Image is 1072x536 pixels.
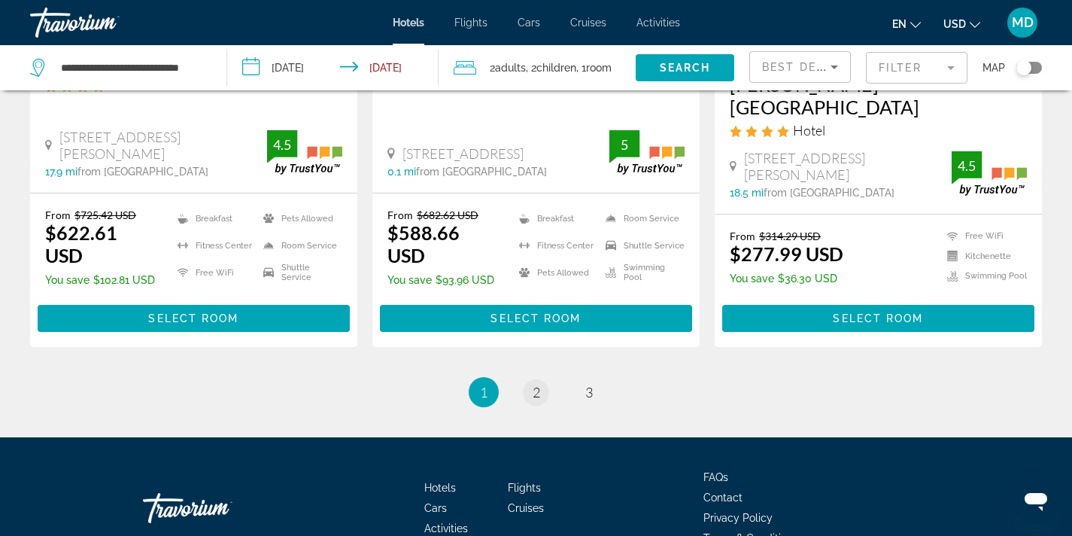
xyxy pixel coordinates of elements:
[512,263,598,282] li: Pets Allowed
[74,209,136,221] del: $725.42 USD
[609,130,685,175] img: trustyou-badge.svg
[943,18,966,30] span: USD
[1005,61,1042,75] button: Toggle map
[417,209,478,221] del: $682.62 USD
[952,157,982,175] div: 4.5
[508,502,544,514] a: Cruises
[387,221,460,266] ins: $588.66 USD
[943,13,980,35] button: Change currency
[77,166,208,178] span: from [GEOGRAPHIC_DATA]
[170,263,257,282] li: Free WiFi
[512,209,598,228] li: Breakfast
[1012,476,1060,524] iframe: Button to launch messaging window
[387,209,413,221] span: From
[833,312,923,324] span: Select Room
[730,273,774,285] span: You save
[416,166,547,178] span: from [GEOGRAPHIC_DATA]
[940,250,1027,263] li: Kitchenette
[636,54,734,81] button: Search
[38,305,350,332] button: Select Room
[45,274,159,286] p: $102.81 USD
[730,273,843,285] p: $36.30 USD
[30,3,181,42] a: Travorium
[454,17,487,29] a: Flights
[490,312,581,324] span: Select Room
[609,136,639,154] div: 5
[143,486,293,531] a: Travorium
[570,17,606,29] a: Cruises
[393,17,424,29] a: Hotels
[1012,15,1034,30] span: MD
[703,512,773,524] a: Privacy Policy
[45,166,77,178] span: 17.9 mi
[402,145,524,162] span: [STREET_ADDRESS]
[585,384,593,400] span: 3
[730,230,755,242] span: From
[940,270,1027,283] li: Swimming Pool
[170,236,257,255] li: Fitness Center
[793,122,825,139] span: Hotel
[256,209,342,228] li: Pets Allowed
[170,209,257,228] li: Breakfast
[762,58,838,76] mat-select: Sort by
[480,384,487,400] span: 1
[586,62,612,74] span: Room
[227,45,439,90] button: Check-in date: Sep 26, 2025 Check-out date: Sep 28, 2025
[730,242,843,265] ins: $277.99 USD
[512,236,598,255] li: Fitness Center
[866,51,967,84] button: Filter
[518,17,540,29] a: Cars
[730,122,1027,139] div: 4 star Hotel
[703,471,728,483] a: FAQs
[267,136,297,154] div: 4.5
[45,274,90,286] span: You save
[636,17,680,29] a: Activities
[536,62,576,74] span: Children
[703,492,743,504] a: Contact
[256,236,342,255] li: Room Service
[59,129,267,162] span: [STREET_ADDRESS][PERSON_NAME]
[952,151,1027,196] img: trustyou-badge.svg
[598,263,685,282] li: Swimming Pool
[508,482,541,494] a: Flights
[660,62,711,74] span: Search
[722,305,1034,332] button: Select Room
[730,187,764,199] span: 18.5 mi
[744,150,952,183] span: [STREET_ADDRESS][PERSON_NAME]
[424,502,447,514] a: Cars
[598,209,685,228] li: Room Service
[490,57,526,78] span: 2
[1003,7,1042,38] button: User Menu
[495,62,526,74] span: Adults
[387,166,416,178] span: 0.1 mi
[892,13,921,35] button: Change language
[982,57,1005,78] span: Map
[38,309,350,325] a: Select Room
[598,236,685,255] li: Shuttle Service
[45,221,117,266] ins: $622.61 USD
[30,377,1042,407] nav: Pagination
[762,61,840,73] span: Best Deals
[380,305,692,332] button: Select Room
[759,230,821,242] del: $314.29 USD
[526,57,576,78] span: , 2
[439,45,636,90] button: Travelers: 2 adults, 2 children
[45,209,71,221] span: From
[424,522,468,534] a: Activities
[380,309,692,325] a: Select Room
[576,57,612,78] span: , 1
[387,274,500,286] p: $93.96 USD
[424,482,456,494] a: Hotels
